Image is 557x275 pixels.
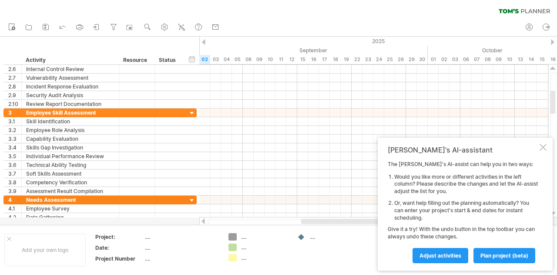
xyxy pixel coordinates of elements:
[8,74,21,82] div: 2.7
[254,55,265,64] div: Tuesday, 9 September 2025
[417,55,428,64] div: Tuesday, 30 September 2025
[8,65,21,73] div: 2.6
[526,55,537,64] div: Tuesday, 14 October 2025
[406,55,417,64] div: Monday, 29 September 2025
[199,55,210,64] div: Tuesday, 2 September 2025
[145,244,218,251] div: ....
[8,196,21,204] div: 4
[275,55,286,64] div: Thursday, 11 September 2025
[95,255,143,262] div: Project Number
[471,55,482,64] div: Tuesday, 7 October 2025
[26,143,114,152] div: Skills Gap Investigation
[243,55,254,64] div: Monday, 8 September 2025
[310,233,357,241] div: ....
[4,234,86,266] div: Add your own logo
[537,55,547,64] div: Wednesday, 15 October 2025
[504,55,515,64] div: Friday, 10 October 2025
[26,170,114,178] div: Soft Skills Assessment
[8,213,21,221] div: 4.2
[8,187,21,195] div: 3.9
[419,252,461,259] span: Adjust activities
[286,55,297,64] div: Friday, 12 September 2025
[428,55,439,64] div: Wednesday, 1 October 2025
[482,55,493,64] div: Wednesday, 8 October 2025
[265,55,275,64] div: Wednesday, 10 September 2025
[26,152,114,160] div: Individual Performance Review
[308,55,319,64] div: Tuesday, 16 September 2025
[8,82,21,91] div: 2.8
[473,248,535,263] a: plan project (beta)
[26,126,114,134] div: Employee Role Analysis
[450,55,460,64] div: Friday, 3 October 2025
[439,55,450,64] div: Thursday, 2 October 2025
[26,187,114,195] div: Assessment Result Compilation
[413,248,468,263] a: Adjust activities
[26,109,114,117] div: Employee Skill Assessment
[395,55,406,64] div: Friday, 26 September 2025
[373,55,384,64] div: Wednesday, 24 September 2025
[297,55,308,64] div: Monday, 15 September 2025
[8,161,21,169] div: 3.6
[480,252,528,259] span: plan project (beta)
[8,117,21,126] div: 3.1
[26,100,114,108] div: Review Report Documentation
[8,170,21,178] div: 3.7
[8,91,21,99] div: 2.9
[26,135,114,143] div: Capability Evaluation
[26,178,114,187] div: Competency Verification
[8,135,21,143] div: 3.3
[241,254,289,261] div: ....
[8,152,21,160] div: 3.5
[145,233,218,241] div: ....
[330,55,341,64] div: Thursday, 18 September 2025
[26,117,114,126] div: Skill Identification
[145,255,218,262] div: ....
[26,204,114,213] div: Employee Survey
[26,213,114,221] div: Data Gathering
[8,143,21,152] div: 3.4
[123,56,150,65] div: Resource
[493,55,504,64] div: Thursday, 9 October 2025
[241,244,289,251] div: ....
[8,100,21,108] div: 2.10
[26,196,114,204] div: Needs Assessment
[26,56,114,65] div: Activity
[362,55,373,64] div: Tuesday, 23 September 2025
[460,55,471,64] div: Monday, 6 October 2025
[26,161,114,169] div: Technical Ability Testing
[232,55,243,64] div: Friday, 5 September 2025
[394,173,538,195] li: Would you like more or different activities in the left column? Please describe the changes and l...
[26,91,114,99] div: Security Audit Analysis
[241,233,289,241] div: ....
[388,161,538,263] div: The [PERSON_NAME]'s AI-assist can help you in two ways: Give it a try! With the undo button in th...
[95,244,143,251] div: Date:
[8,126,21,134] div: 3.2
[26,74,114,82] div: Vulnerability Assessment
[188,46,428,55] div: September 2025
[388,146,538,154] div: [PERSON_NAME]'s AI-assistant
[95,233,143,241] div: Project:
[210,55,221,64] div: Wednesday, 3 September 2025
[352,55,362,64] div: Monday, 22 September 2025
[394,200,538,221] li: Or, want help filling out the planning automatically? You can enter your project's start & end da...
[515,55,526,64] div: Monday, 13 October 2025
[341,55,352,64] div: Friday, 19 September 2025
[384,55,395,64] div: Thursday, 25 September 2025
[159,56,178,65] div: Status
[221,55,232,64] div: Thursday, 4 September 2025
[26,65,114,73] div: Internal Control Review
[319,55,330,64] div: Wednesday, 17 September 2025
[8,204,21,213] div: 4.1
[8,178,21,187] div: 3.8
[26,82,114,91] div: Incident Response Evaluation
[8,109,21,117] div: 3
